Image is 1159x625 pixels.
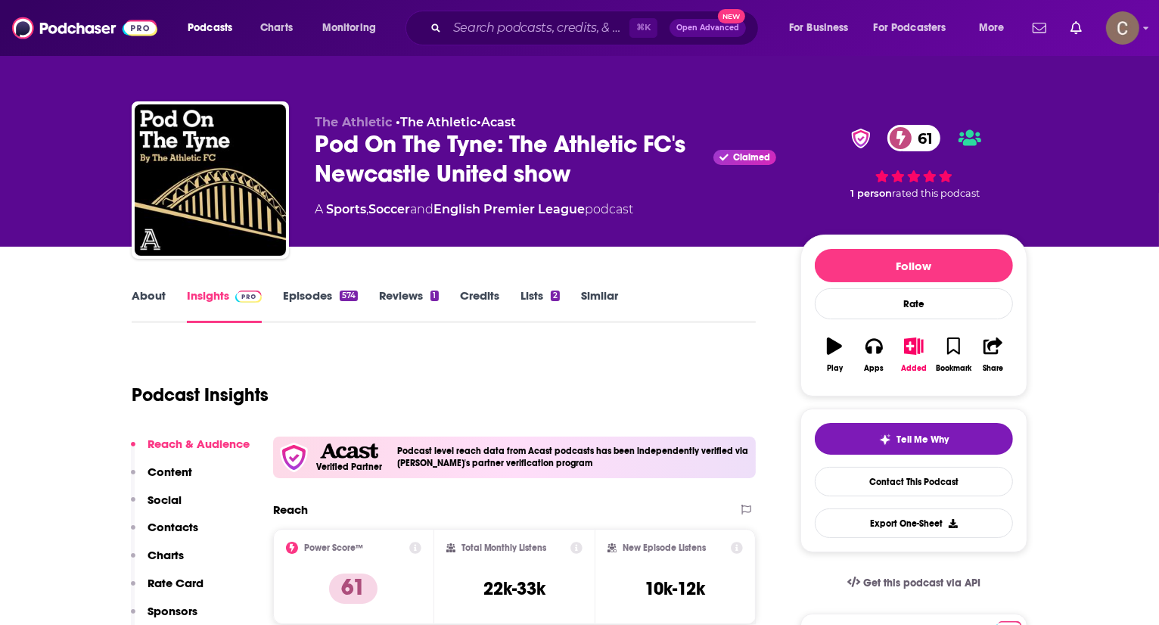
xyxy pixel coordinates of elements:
h4: Podcast level reach data from Acast podcasts has been independently verified via [PERSON_NAME]'s ... [397,446,750,468]
a: 61 [887,125,940,151]
a: Contact This Podcast [815,467,1013,496]
img: tell me why sparkle [879,434,891,446]
h3: 10k-12k [645,577,706,600]
a: About [132,288,166,323]
span: The Athletic [315,115,392,129]
button: Rate Card [131,576,204,604]
p: Content [148,465,192,479]
button: open menu [778,16,868,40]
a: The Athletic [400,115,477,129]
div: Share [983,364,1003,373]
button: Apps [854,328,893,382]
h5: Verified Partner [316,462,382,471]
img: Pod On The Tyne: The Athletic FC's Newcastle United show [135,104,286,256]
span: Tell Me Why [897,434,949,446]
img: Acast [320,443,378,459]
button: tell me why sparkleTell Me Why [815,423,1013,455]
div: Play [827,364,843,373]
button: open menu [177,16,252,40]
span: Monitoring [322,17,376,39]
div: Apps [865,364,884,373]
span: Claimed [733,154,770,161]
p: 61 [329,574,378,604]
div: Search podcasts, credits, & more... [420,11,773,45]
span: New [718,9,745,23]
span: For Podcasters [874,17,946,39]
span: For Business [789,17,849,39]
span: and [410,202,433,216]
h1: Podcast Insights [132,384,269,406]
a: English Premier League [433,202,585,216]
button: Added [894,328,934,382]
button: Play [815,328,854,382]
div: Rate [815,288,1013,319]
h2: Power Score™ [304,543,363,553]
a: InsightsPodchaser Pro [187,288,262,323]
h2: New Episode Listens [623,543,706,553]
button: Open AdvancedNew [670,19,746,37]
a: Acast [481,115,516,129]
p: Charts [148,548,184,562]
button: Export One-Sheet [815,508,1013,538]
span: ⌘ K [629,18,657,38]
button: Reach & Audience [131,437,250,465]
span: 1 person [850,188,892,199]
p: Reach & Audience [148,437,250,451]
button: Contacts [131,520,198,548]
div: verified Badge61 1 personrated this podcast [800,115,1027,209]
p: Contacts [148,520,198,534]
a: Credits [460,288,499,323]
button: Content [131,465,192,493]
a: Soccer [368,202,410,216]
p: Social [148,493,182,507]
img: verified Badge [847,129,875,148]
div: Bookmark [936,364,971,373]
a: Reviews1 [379,288,438,323]
div: 1 [430,291,438,301]
button: Show profile menu [1106,11,1139,45]
button: Follow [815,249,1013,282]
button: open menu [864,16,968,40]
span: Podcasts [188,17,232,39]
div: A podcast [315,201,633,219]
p: Sponsors [148,604,197,618]
a: Lists2 [520,288,560,323]
img: Podchaser - Follow, Share and Rate Podcasts [12,14,157,42]
a: Show notifications dropdown [1064,15,1088,41]
span: Logged in as clay.bolton [1106,11,1139,45]
span: Get this podcast via API [863,577,980,589]
a: Charts [250,16,302,40]
button: Charts [131,548,184,576]
span: Open Advanced [676,24,739,32]
span: rated this podcast [892,188,980,199]
span: More [979,17,1005,39]
div: 574 [340,291,358,301]
button: Bookmark [934,328,973,382]
span: 61 [903,125,940,151]
h2: Reach [273,502,308,517]
input: Search podcasts, credits, & more... [447,16,629,40]
h3: 22k-33k [483,577,545,600]
a: Sports [326,202,366,216]
a: Get this podcast via API [835,564,993,602]
button: Share [974,328,1013,382]
a: Episodes574 [283,288,358,323]
img: verfied icon [279,443,309,472]
h2: Total Monthly Listens [461,543,547,553]
span: • [396,115,477,129]
a: Similar [581,288,618,323]
button: Social [131,493,182,521]
span: Charts [260,17,293,39]
a: Show notifications dropdown [1027,15,1052,41]
img: Podchaser Pro [235,291,262,303]
span: , [366,202,368,216]
img: User Profile [1106,11,1139,45]
div: Added [901,364,927,373]
div: 2 [551,291,560,301]
button: open menu [312,16,396,40]
button: open menu [968,16,1024,40]
span: • [477,115,516,129]
p: Rate Card [148,576,204,590]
